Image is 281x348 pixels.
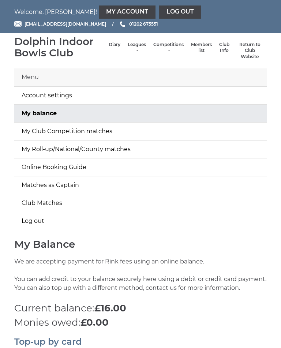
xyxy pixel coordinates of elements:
[14,87,267,104] a: Account settings
[94,302,126,314] strong: £16.00
[159,5,201,19] a: Log out
[14,194,267,212] a: Club Matches
[14,123,267,140] a: My Club Competition matches
[80,317,109,328] strong: £0.00
[128,42,146,54] a: Leagues
[14,257,267,301] p: We are accepting payment for Rink fees using an online balance. You can add credit to your balanc...
[191,42,212,54] a: Members list
[14,20,106,27] a: Email [EMAIL_ADDRESS][DOMAIN_NAME]
[119,20,158,27] a: Phone us 01202 675551
[153,42,184,54] a: Competitions
[14,5,267,19] nav: Welcome, [PERSON_NAME]!
[14,68,267,86] div: Menu
[14,301,267,315] p: Current balance:
[129,21,158,27] span: 01202 675551
[14,21,22,27] img: Email
[219,42,229,54] a: Club Info
[120,21,125,27] img: Phone us
[14,105,267,122] a: My balance
[109,42,120,48] a: Diary
[237,42,263,60] a: Return to Club Website
[14,176,267,194] a: Matches as Captain
[14,36,105,59] div: Dolphin Indoor Bowls Club
[14,158,267,176] a: Online Booking Guide
[14,212,267,230] a: Log out
[25,21,106,27] span: [EMAIL_ADDRESS][DOMAIN_NAME]
[14,239,267,250] h1: My Balance
[99,5,156,19] a: My Account
[14,315,267,330] p: Monies owed:
[14,141,267,158] a: My Roll-up/National/County matches
[14,337,267,347] h2: Top-up by card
